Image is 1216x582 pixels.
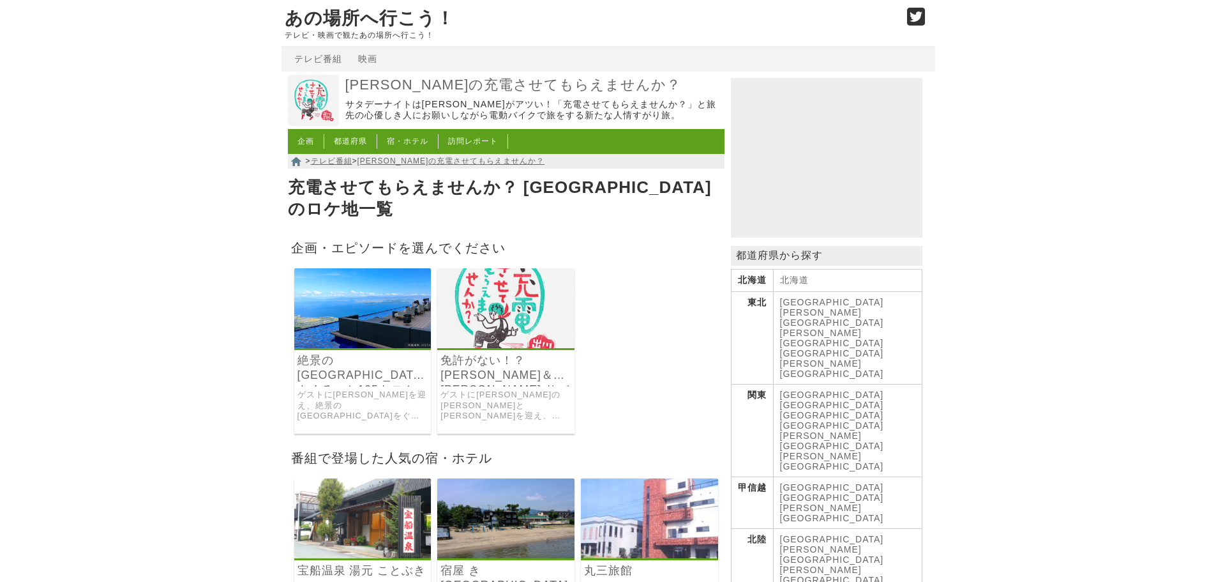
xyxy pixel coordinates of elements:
img: 出川哲朗の充電させてもらえませんか？ うんまーっ福井県！小浜からサバ街道を125㌔！チョイと琵琶湖畔ぬけて”世界遺産”下鴨神社へ！アンジャ児嶋は絶好調ですが一茂さんがまさかの⁉でヤバいよ²SP [437,268,574,348]
a: [GEOGRAPHIC_DATA] [780,493,884,503]
a: [GEOGRAPHIC_DATA] [780,390,884,400]
a: ゲストに[PERSON_NAME]を迎え、絶景の[GEOGRAPHIC_DATA]をぐるっと周り、[GEOGRAPHIC_DATA]を目指す旅。 [297,390,428,422]
p: サタデーナイトは[PERSON_NAME]がアツい！「充電させてもらえませんか？」と旅先の心優しき人にお願いしながら電動バイクで旅をする新たな人情すがり旅。 [345,99,721,121]
h1: 充電させてもらえませんか？ [GEOGRAPHIC_DATA]のロケ地一覧 [288,174,724,224]
a: [GEOGRAPHIC_DATA] [780,348,884,358]
a: [PERSON_NAME][GEOGRAPHIC_DATA] [780,431,884,451]
a: 訪問レポート [448,137,498,146]
a: [PERSON_NAME][GEOGRAPHIC_DATA] [780,307,884,328]
th: 甲信越 [731,477,773,529]
a: あの場所へ行こう！ [285,8,454,28]
a: 出川哲朗の充電させてもらえませんか？ チョイと絶景の琵琶湖をぐるっと125キロ！ 待ってろひこにゃん！ ゴールは人気の”彦根城”ですがいとうあさこが大暴走！？ヤバいよ²SP [294,339,432,350]
a: [GEOGRAPHIC_DATA] [780,410,884,420]
a: 出川哲朗の充電させてもらえませんか？ うんまーっ福井県！小浜からサバ街道を125㌔！チョイと琵琶湖畔ぬけて”世界遺産”下鴨神社へ！アンジャ児嶋は絶好調ですが一茂さんがまさかの⁉でヤバいよ²SP [437,339,574,350]
iframe: Advertisement [731,78,922,238]
a: 宿・ホテル [387,137,428,146]
h2: 番組で登場した人気の宿・ホテル [288,447,724,469]
a: 出川哲朗の充電させてもらえませんか？ [288,117,339,128]
a: 都道府県 [334,137,367,146]
a: 北海道 [780,275,809,285]
a: 丸三旅館 [581,549,718,560]
a: 免許がない！？[PERSON_NAME]＆[PERSON_NAME] サバ街道SP [440,353,571,383]
a: [GEOGRAPHIC_DATA] [780,482,884,493]
img: 出川哲朗の充電させてもらえませんか？ [288,75,339,126]
h2: 企画・エピソードを選んでください [288,236,724,259]
a: 宿屋 きよみ荘 [437,549,574,560]
a: 映画 [358,54,377,64]
th: 北海道 [731,270,773,292]
a: テレビ番組 [294,54,342,64]
a: [PERSON_NAME][GEOGRAPHIC_DATA] [780,544,884,565]
th: 東北 [731,292,773,385]
a: ゲストに[PERSON_NAME]の[PERSON_NAME]と[PERSON_NAME]を迎え、[PERSON_NAME][GEOGRAPHIC_DATA]の[PERSON_NAME]から[G... [440,390,571,422]
a: テレビ番組 [311,157,352,165]
a: Twitter (@go_thesights) [907,15,926,26]
a: [GEOGRAPHIC_DATA] [780,400,884,410]
a: 絶景の[GEOGRAPHIC_DATA]をぐるっと125キロ！ [297,353,428,383]
a: [PERSON_NAME] [780,451,862,461]
img: 出川哲朗の充電させてもらえませんか？ チョイと絶景の琵琶湖をぐるっと125キロ！ 待ってろひこにゃん！ ゴールは人気の”彦根城”ですがいとうあさこが大暴走！？ヤバいよ²SP [294,268,432,348]
img: 宿屋 きよみ荘 [437,479,574,558]
a: [GEOGRAPHIC_DATA] [780,420,884,431]
a: [GEOGRAPHIC_DATA] [780,534,884,544]
img: 丸三旅館 [581,479,718,558]
a: [PERSON_NAME][GEOGRAPHIC_DATA] [780,503,884,523]
p: テレビ・映画で観たあの場所へ行こう！ [285,31,894,40]
a: [GEOGRAPHIC_DATA] [780,461,884,471]
a: [PERSON_NAME][GEOGRAPHIC_DATA] [780,328,884,348]
a: 丸三旅館 [584,563,715,578]
th: 関東 [731,385,773,477]
a: 宝船温泉 湯元 ことぶき [294,549,432,560]
a: [PERSON_NAME][GEOGRAPHIC_DATA] [780,358,884,379]
a: [PERSON_NAME]の充電させてもらえませんか？ [357,157,545,165]
p: 都道府県から探す [731,246,922,266]
a: [PERSON_NAME]の充電させてもらえませんか？ [345,76,721,95]
a: 企画 [297,137,314,146]
a: 宝船温泉 湯元 ことぶき [297,563,428,578]
nav: > > [288,154,724,169]
a: [GEOGRAPHIC_DATA] [780,297,884,307]
img: 宝船温泉 湯元 ことぶき [294,479,432,558]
